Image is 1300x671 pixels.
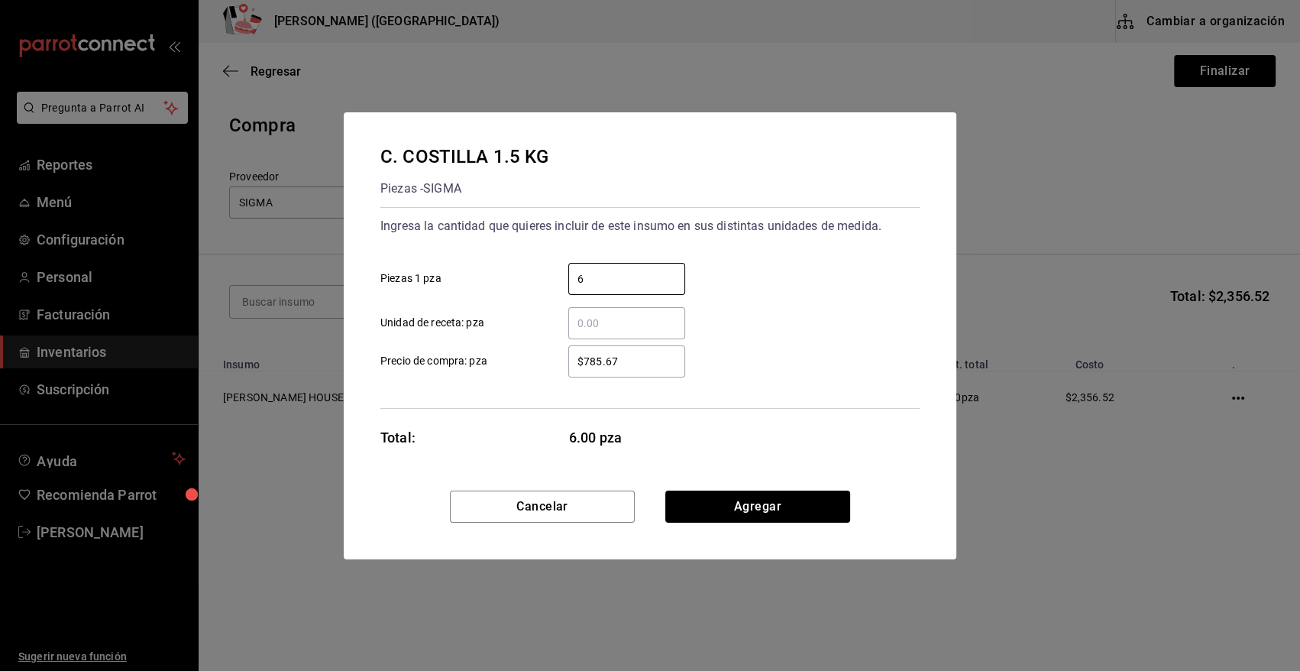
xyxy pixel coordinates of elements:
[380,271,441,287] span: Piezas 1 pza
[665,491,850,523] button: Agregar
[568,270,685,288] input: Piezas 1 pza
[380,214,920,238] div: Ingresa la cantidad que quieres incluir de este insumo en sus distintas unidades de medida.
[569,427,686,448] span: 6.00 pza
[380,427,416,448] div: Total:
[568,314,685,332] input: Unidad de receta: pza
[380,353,487,369] span: Precio de compra: pza
[568,352,685,371] input: Precio de compra: pza
[450,491,635,523] button: Cancelar
[380,143,548,170] div: C. COSTILLA 1.5 KG
[380,315,484,331] span: Unidad de receta: pza
[380,177,548,201] div: Piezas - SIGMA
